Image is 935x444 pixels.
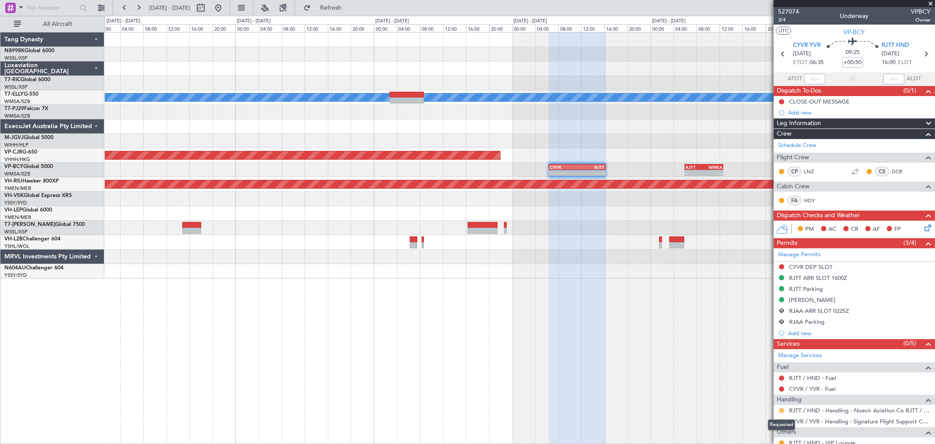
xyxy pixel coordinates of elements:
div: 04:00 [674,24,697,32]
div: CYVR DEP SLOT [789,263,832,271]
div: 12:00 [581,24,604,32]
span: Dispatch Checks and Weather [777,211,860,221]
div: 04:00 [120,24,143,32]
span: 527074 [778,7,799,16]
a: VH-VSKGlobal Express XRS [4,193,72,198]
div: 00:00 [97,24,121,32]
div: 12:00 [305,24,328,32]
span: N8998K [4,48,25,54]
a: RJTT / HND - Handling - Noevir Aviation Co RJTT / HND [789,407,931,414]
a: YSHL/WOL [4,243,29,250]
a: T7-PJ29Falcon 7X [4,106,48,111]
span: ATOT [788,75,802,83]
div: Requested [768,419,795,430]
span: T7-[PERSON_NAME] [4,222,55,227]
span: ETOT [793,58,807,67]
span: VH-LEP [4,208,22,213]
a: DCR [892,168,911,175]
div: 20:00 [213,24,236,32]
span: T7-RIC [4,77,21,82]
div: RJTT ARR SLOT 1600Z [789,274,847,282]
a: LNZ [804,168,824,175]
span: (0/1) [903,86,916,95]
span: CR [851,225,858,234]
span: Handling [777,395,802,405]
span: T7-ELLY [4,92,24,97]
a: Manage Services [778,351,822,360]
div: RJAA Parking [789,318,825,326]
span: (3/4) [903,238,916,247]
div: 00:00 [651,24,674,32]
a: T7-ELLYG-550 [4,92,39,97]
input: Trip Number [27,1,77,14]
a: YSSY/SYD [4,272,27,279]
div: 00:00 [512,24,536,32]
div: 04:00 [397,24,420,32]
div: Underway [840,12,869,21]
span: Services [777,339,800,349]
a: T7-[PERSON_NAME]Global 7500 [4,222,85,227]
span: N604AU [4,265,26,271]
span: 06:35 [810,58,824,67]
div: 12:00 [167,24,190,32]
div: CYVR [550,165,577,170]
a: YSSY/SYD [4,200,27,206]
a: WMSA/SZB [4,113,30,119]
span: ALDT [907,75,921,83]
span: AF [873,225,880,234]
a: VP-BCYGlobal 5000 [4,164,53,169]
a: VP-CJRG-650 [4,150,37,155]
a: WMSA/SZB [4,171,30,177]
a: VH-RIUHawker 800XP [4,179,59,184]
div: RJTT Parking [789,285,823,293]
a: WSSL/XSP [4,229,28,235]
div: [DATE] - [DATE] [237,18,270,25]
div: 16:00 [328,24,351,32]
div: 12:00 [443,24,466,32]
span: 09:25 [846,48,860,57]
a: N8998KGlobal 6000 [4,48,54,54]
div: [DATE] - [DATE] [107,18,140,25]
div: [DATE] - [DATE] [514,18,547,25]
a: WSSL/XSP [4,84,28,90]
a: VHHH/HKG [4,156,30,163]
a: CYVR / YVR - Fuel [789,385,835,393]
div: 12:00 [720,24,743,32]
span: Dispatch To-Dos [777,86,821,96]
span: CYVR YVR [793,41,821,50]
div: 08:00 [143,24,167,32]
span: [DATE] - [DATE] [149,4,190,12]
div: 04:00 [259,24,282,32]
span: All Aircraft [23,21,92,27]
span: 16:00 [882,58,896,67]
div: 20:00 [766,24,789,32]
span: VH-RIU [4,179,22,184]
a: T7-RICGlobal 6000 [4,77,50,82]
div: RJAA ARR SLOT 0225Z [789,307,849,315]
div: 20:00 [489,24,512,32]
div: - [704,170,722,175]
span: (0/5) [903,339,916,348]
a: YMEN/MEB [4,185,31,192]
span: ELDT [898,58,912,67]
div: 20:00 [628,24,651,32]
span: T7-PJ29 [4,106,24,111]
span: Flight Crew [777,153,809,163]
a: Schedule Crew [778,141,816,150]
div: - [577,170,605,175]
span: Refresh [313,5,349,11]
a: WMSA/SZB [4,98,30,105]
div: FA [787,196,802,205]
div: [DATE] - [DATE] [652,18,686,25]
span: Crew [777,129,792,139]
span: VH-VSK [4,193,24,198]
div: WMSA [704,165,722,170]
div: 20:00 [351,24,374,32]
span: VP-BCY [844,28,865,37]
span: [DATE] [882,50,899,58]
a: VH-LEPGlobal 6000 [4,208,52,213]
span: M-JGVJ [4,135,24,140]
div: RJTT [686,165,704,170]
span: FP [894,225,901,234]
a: WSSL/XSP [4,55,28,61]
